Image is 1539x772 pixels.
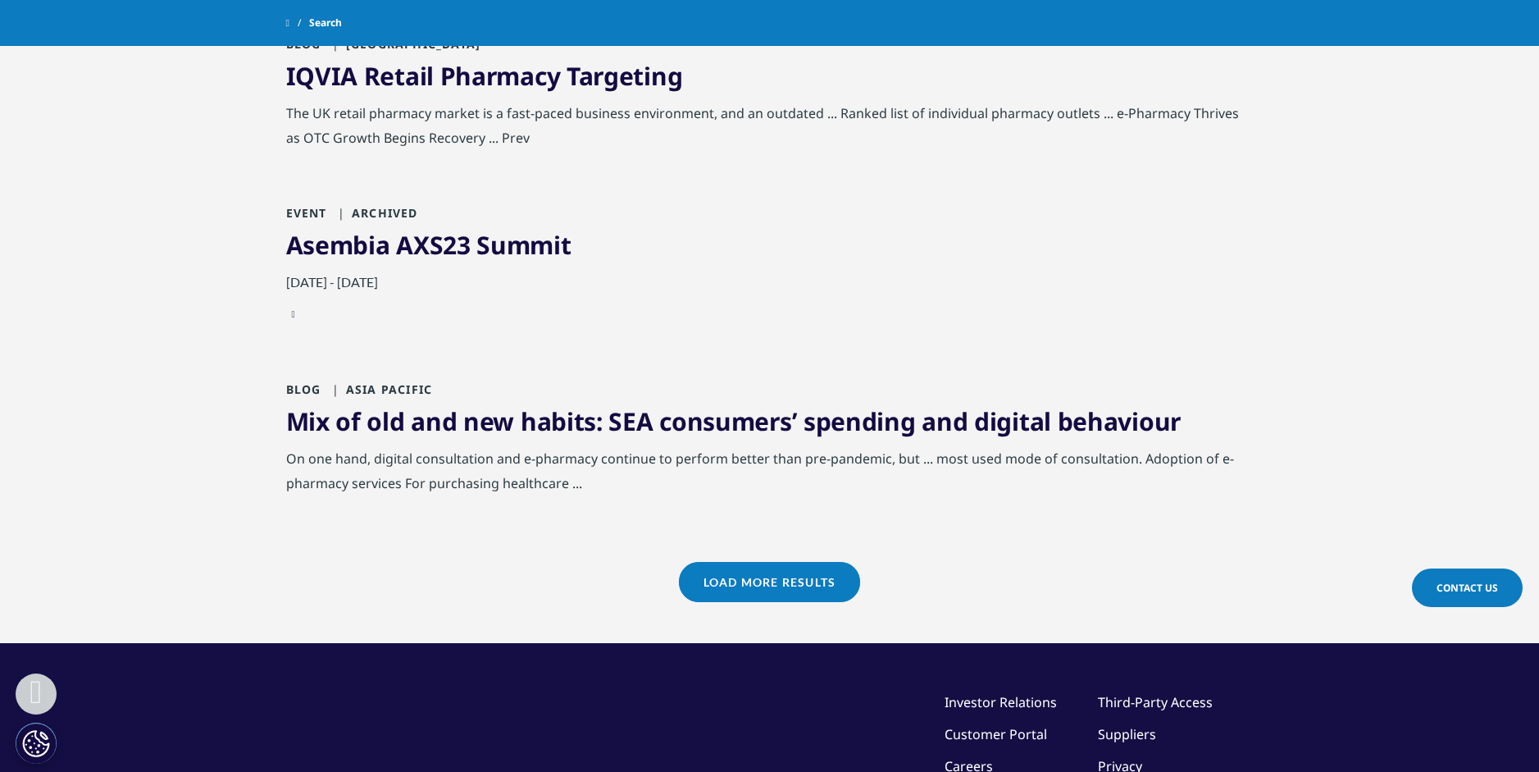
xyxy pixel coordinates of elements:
span: Blog [286,381,321,397]
div: [DATE] - [DATE] [286,270,1254,303]
a: Contact Us [1412,569,1523,607]
span: Archived [331,205,418,221]
div: The UK retail pharmacy market is a fast-paced business environment, and an outdated ... Ranked li... [286,101,1254,158]
a: Investor Relations [945,693,1057,711]
span: Contact Us [1437,581,1498,595]
a: Asembia AXS23 Summit [286,228,571,262]
a: Customer Portal [945,725,1047,743]
a: Load More Results [679,562,860,602]
div: On one hand, digital consultation and e-pharmacy continue to perform better than pre-pandemic, bu... [286,446,1254,504]
span: Event [286,205,327,221]
a: Suppliers [1098,725,1156,743]
button: Evästeasetukset [16,723,57,764]
a: Mix of old and new habits: SEA consumers’ spending and digital behaviour [286,404,1181,438]
span: Search [309,8,342,38]
a: IQVIA Retail Pharmacy Targeting [286,59,683,93]
a: Third-Party Access [1098,693,1213,711]
span: Asia Pacific [326,381,433,397]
